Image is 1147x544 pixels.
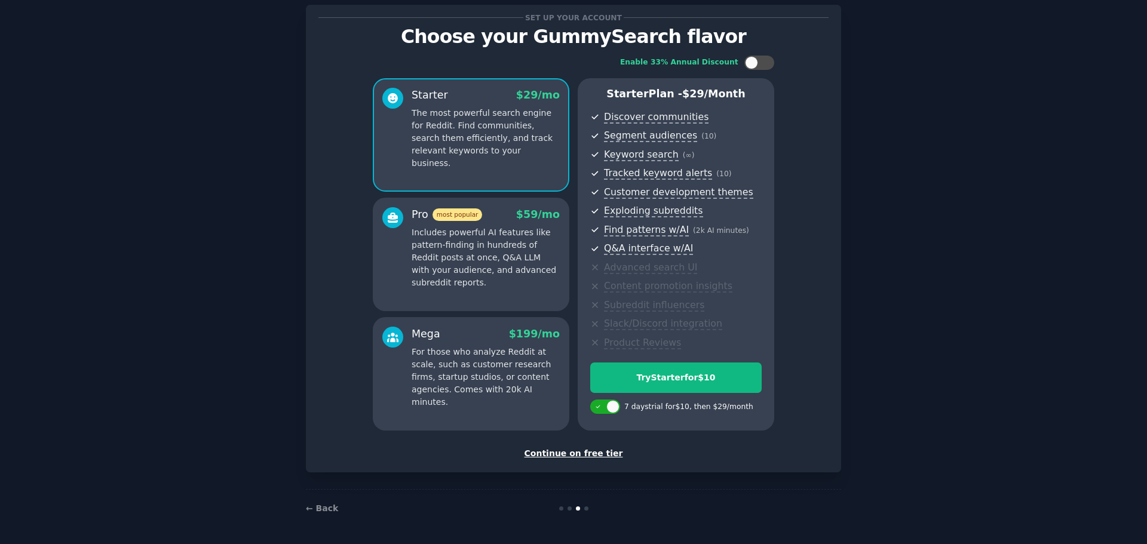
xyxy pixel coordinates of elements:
div: Enable 33% Annual Discount [620,57,738,68]
span: Subreddit influencers [604,299,704,312]
span: Customer development themes [604,186,753,199]
span: ( 10 ) [701,132,716,140]
div: Pro [412,207,482,222]
p: The most powerful search engine for Reddit. Find communities, search them efficiently, and track ... [412,107,560,170]
span: Product Reviews [604,337,681,349]
span: Slack/Discord integration [604,318,722,330]
span: Set up your account [523,11,624,24]
p: Choose your GummySearch flavor [318,26,829,47]
span: $ 29 /mo [516,89,560,101]
div: Starter [412,88,448,103]
span: $ 59 /mo [516,208,560,220]
span: ( ∞ ) [683,151,695,159]
span: Advanced search UI [604,262,697,274]
span: Tracked keyword alerts [604,167,712,180]
span: ( 10 ) [716,170,731,178]
span: Find patterns w/AI [604,224,689,236]
span: Keyword search [604,149,679,161]
div: 7 days trial for $10 , then $ 29 /month [624,402,753,413]
p: Includes powerful AI features like pattern-finding in hundreds of Reddit posts at once, Q&A LLM w... [412,226,560,289]
span: $ 199 /mo [509,328,560,340]
span: Q&A interface w/AI [604,242,693,255]
div: Try Starter for $10 [591,371,761,384]
div: Mega [412,327,440,342]
span: Exploding subreddits [604,205,703,217]
span: Discover communities [604,111,709,124]
span: Segment audiences [604,130,697,142]
a: ← Back [306,503,338,513]
span: $ 29 /month [682,88,746,100]
span: Content promotion insights [604,280,732,293]
span: most popular [433,208,483,221]
p: Starter Plan - [590,87,762,102]
span: ( 2k AI minutes ) [693,226,749,235]
button: TryStarterfor$10 [590,362,762,393]
p: For those who analyze Reddit at scale, such as customer research firms, startup studios, or conte... [412,346,560,408]
div: Continue on free tier [318,447,829,460]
